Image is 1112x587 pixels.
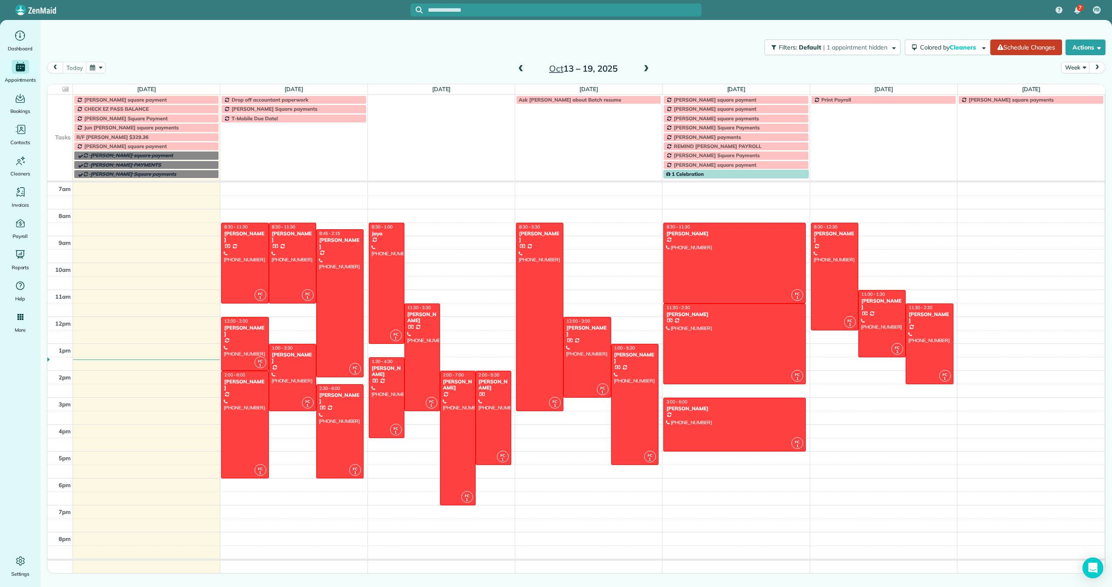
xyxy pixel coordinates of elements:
div: [PERSON_NAME] [908,311,950,324]
div: [PERSON_NAME] [666,231,803,237]
button: Focus search [410,7,423,13]
span: FC [258,466,263,471]
small: 1 [645,455,655,464]
div: [PERSON_NAME] [371,365,402,378]
span: Drop off accountant paperwork [232,96,308,103]
h2: 13 – 19, 2025 [529,64,638,73]
span: FC [394,426,398,431]
div: [PERSON_NAME] [319,237,361,250]
span: 1:00 - 5:30 [614,345,635,351]
span: 9am [59,239,71,246]
div: Open Intercom Messenger [1082,557,1103,578]
span: [PERSON_NAME] square payment [90,152,173,158]
small: 1 [391,334,401,343]
button: Filters: Default | 1 appointment hidden [764,40,900,55]
span: FC [795,291,800,296]
a: [DATE] [432,86,451,92]
span: Payroll [13,232,28,241]
span: 5pm [59,455,71,462]
span: 6pm [59,481,71,488]
small: 1 [792,294,803,302]
button: today [63,62,86,73]
span: 12:00 - 2:00 [224,318,248,324]
div: [PERSON_NAME] [224,379,266,391]
span: FC [305,291,310,296]
div: [PERSON_NAME] [224,325,266,337]
span: Oct [549,63,563,74]
div: [PERSON_NAME] [519,231,561,243]
small: 1 [391,429,401,437]
span: 8:45 - 2:15 [319,231,340,236]
span: | 1 appointment hidden [823,43,887,51]
span: FC [258,291,263,296]
span: Settings [11,570,30,578]
a: [DATE] [1022,86,1041,92]
span: 8:30 - 1:00 [372,224,393,230]
div: [PERSON_NAME] [566,325,608,337]
span: 11:30 - 3:30 [407,305,431,310]
small: 1 [549,402,560,410]
div: [PERSON_NAME] [407,311,437,324]
a: Invoices [3,185,37,209]
a: [DATE] [727,86,746,92]
span: 2pm [59,374,71,381]
span: FC [429,399,434,404]
small: 1 [844,321,855,329]
span: 12pm [55,320,71,327]
button: prev [47,62,63,73]
span: 8:30 - 11:30 [666,224,690,230]
a: Filters: Default | 1 appointment hidden [760,40,900,55]
span: 11am [55,293,71,300]
span: 3:00 - 5:00 [666,399,687,405]
span: 3pm [59,401,71,408]
span: 2:00 - 6:00 [224,372,245,378]
span: FC [465,493,470,498]
span: Dashboard [8,44,33,53]
span: FB [1094,7,1100,13]
small: 1 [255,294,266,302]
span: T-Mobile Due Date! [232,115,278,122]
span: Reports [12,263,29,272]
div: [PERSON_NAME] [861,298,903,310]
button: Week [1061,62,1089,73]
small: 1 [255,469,266,477]
span: FC [795,439,800,444]
span: [PERSON_NAME] PAYMENTS [90,162,161,168]
span: 11:30 - 2:30 [666,305,690,310]
a: Payroll [3,216,37,241]
span: 11:30 - 2:30 [909,305,932,310]
span: 11:00 - 1:30 [861,291,885,297]
span: [PERSON_NAME] square payment [674,106,756,112]
div: [PERSON_NAME] [271,231,314,243]
span: 1:00 - 3:30 [272,345,293,351]
span: 8am [59,212,71,219]
span: FC [305,399,310,404]
small: 1 [350,368,361,376]
small: 1 [792,375,803,383]
span: [PERSON_NAME] square payment [84,143,167,149]
button: Colored byCleaners [905,40,990,55]
a: Settings [3,554,37,578]
small: 1 [426,402,437,410]
small: 1 [597,388,608,396]
small: 1 [302,294,313,302]
span: [PERSON_NAME] Square payments [232,106,318,112]
span: R/F [PERSON_NAME] $329.36 [76,134,149,140]
div: [PERSON_NAME] [478,379,509,391]
span: FC [353,466,357,471]
span: 8:30 - 11:30 [224,224,248,230]
span: Filters: [779,43,797,51]
span: 1:30 - 4:30 [372,359,393,364]
span: Ask [PERSON_NAME] about Batch resume [519,96,621,103]
span: 4pm [59,428,71,435]
div: [PERSON_NAME] [224,231,266,243]
span: 2:30 - 6:00 [319,386,340,391]
span: CHECK EZ PASS BALANCE [84,106,149,112]
span: REMIND [PERSON_NAME] PAYROLL [674,143,761,149]
span: [PERSON_NAME] square payment [674,162,756,168]
span: FC [795,372,800,377]
div: [PERSON_NAME] [319,392,361,405]
span: Print Payroll [821,96,851,103]
a: Schedule Changes [990,40,1062,55]
span: FC [847,318,852,323]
